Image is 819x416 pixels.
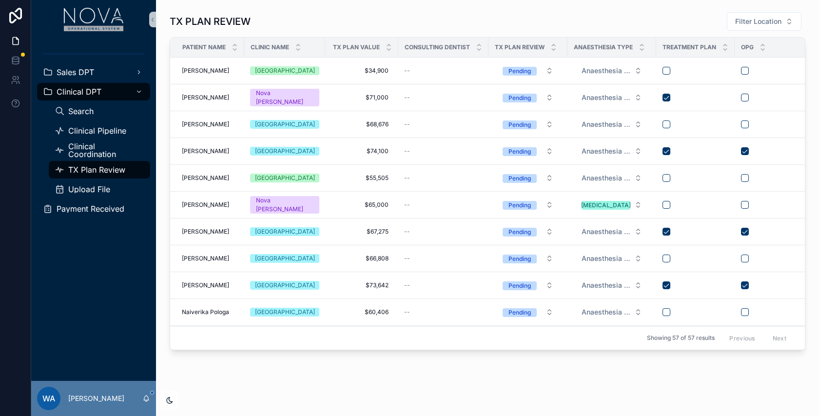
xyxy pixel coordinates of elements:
a: $73,642 [331,277,392,293]
span: [PERSON_NAME] [182,201,229,209]
span: [PERSON_NAME] [182,174,229,182]
a: [GEOGRAPHIC_DATA] [250,308,319,317]
a: -- [404,281,483,289]
span: Filter Location [735,17,781,26]
a: Select Button [494,196,562,214]
a: Select Button [573,276,650,295]
div: [GEOGRAPHIC_DATA] [255,227,315,236]
button: Select Button [574,116,650,133]
a: [GEOGRAPHIC_DATA] [250,281,319,290]
a: Search [49,102,150,120]
span: [PERSON_NAME] [182,255,229,262]
a: [PERSON_NAME] [182,67,238,75]
a: Select Button [573,196,650,214]
span: Showing 57 of 57 results [647,334,715,342]
span: Treatment Plan [663,43,716,51]
a: $67,275 [331,224,392,239]
h1: TX PLAN REVIEW [170,15,251,28]
span: Anaesthesia Type [582,66,630,76]
div: [GEOGRAPHIC_DATA] [255,120,315,129]
div: Pending [508,281,531,290]
div: [GEOGRAPHIC_DATA] [255,254,315,263]
span: TX Plan Review [495,43,545,51]
a: TX Plan Review [49,161,150,178]
span: Anaesthesia Type [582,307,630,317]
span: [PERSON_NAME] [182,147,229,155]
span: Anaesthesia Type [582,119,630,129]
span: -- [404,281,410,289]
button: Select Button [574,169,650,187]
span: -- [404,308,410,316]
span: $65,000 [335,201,389,209]
span: $60,406 [335,308,389,316]
a: [PERSON_NAME] [182,228,238,236]
a: [PERSON_NAME] [182,281,238,289]
span: Anaesthesia Type [582,146,630,156]
img: App logo [64,8,124,31]
span: [PERSON_NAME] [182,228,229,236]
a: Nova [PERSON_NAME] [250,196,319,214]
span: Clinical Coordination [68,142,140,158]
span: Clinic Name [251,43,289,51]
a: [PERSON_NAME] [182,201,238,209]
span: -- [404,201,410,209]
button: Select Button [495,62,561,79]
div: Pending [508,228,531,237]
a: -- [404,228,483,236]
a: Select Button [573,249,650,268]
span: [PERSON_NAME] [182,120,229,128]
a: [PERSON_NAME] [182,255,238,262]
a: Select Button [573,88,650,107]
a: Select Button [494,142,562,160]
button: Select Button [495,303,561,321]
div: scrollable content [31,39,156,230]
span: Consulting Dentist [405,43,470,51]
a: -- [404,174,483,182]
a: Nova [PERSON_NAME] [250,89,319,106]
a: Clinical Coordination [49,141,150,159]
span: Patient Name [182,43,226,51]
div: [GEOGRAPHIC_DATA] [255,308,315,317]
div: Pending [508,255,531,263]
button: Select Button [495,277,561,294]
span: Search [68,107,94,115]
span: $66,808 [335,255,389,262]
span: Payment Received [57,205,124,213]
span: $73,642 [335,281,389,289]
div: [GEOGRAPHIC_DATA] [255,281,315,290]
span: OPG [741,43,754,51]
a: Select Button [494,169,562,187]
span: $55,505 [335,174,389,182]
a: -- [404,147,483,155]
button: Select Button [574,303,650,321]
a: Payment Received [37,200,150,218]
span: -- [404,174,410,182]
a: [PERSON_NAME] [182,174,238,182]
a: Select Button [573,222,650,241]
span: Clinical Pipeline [68,127,126,135]
a: [PERSON_NAME] [182,120,238,128]
span: -- [404,147,410,155]
a: Select Button [494,222,562,241]
a: Select Button [494,115,562,134]
span: Anaesthesia Type [582,93,630,102]
a: Select Button [494,249,562,268]
button: Select Button [495,223,561,240]
div: Nova [PERSON_NAME] [256,196,313,214]
a: Select Button [494,61,562,80]
span: Anaesthesia Type [582,280,630,290]
a: $60,406 [331,304,392,320]
button: Select Button [574,142,650,160]
a: -- [404,120,483,128]
span: -- [404,228,410,236]
div: Pending [508,67,531,76]
span: $71,000 [335,94,389,101]
a: Upload File [49,180,150,198]
a: [GEOGRAPHIC_DATA] [250,227,319,236]
a: Naiverika Pologa [182,308,238,316]
span: -- [404,120,410,128]
div: Pending [508,94,531,102]
a: [GEOGRAPHIC_DATA] [250,120,319,129]
div: [GEOGRAPHIC_DATA] [255,66,315,75]
a: -- [404,94,483,101]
